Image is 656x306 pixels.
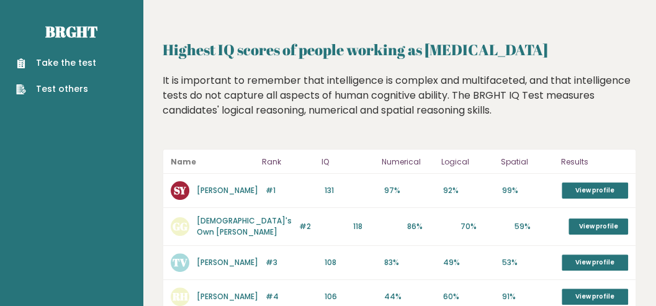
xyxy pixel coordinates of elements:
[174,183,187,197] text: SY
[384,185,436,196] p: 97%
[502,291,554,302] p: 91%
[384,291,436,302] p: 44%
[45,22,97,42] a: Brght
[266,257,317,268] p: #3
[325,185,376,196] p: 131
[353,221,400,232] p: 118
[299,221,346,232] p: #2
[562,182,628,199] a: View profile
[560,155,628,169] p: Results
[197,257,258,268] a: [PERSON_NAME]
[562,289,628,305] a: View profile
[502,257,554,268] p: 53%
[163,38,636,61] h2: Highest IQ scores of people working as [MEDICAL_DATA]
[461,221,507,232] p: 70%
[443,185,495,196] p: 92%
[562,254,628,271] a: View profile
[16,83,96,96] a: Test others
[325,257,376,268] p: 108
[443,257,495,268] p: 49%
[321,155,374,169] p: IQ
[407,221,453,232] p: 86%
[381,155,433,169] p: Numerical
[262,155,314,169] p: Rank
[568,218,628,235] a: View profile
[172,289,188,304] text: RH
[163,73,636,137] div: It is important to remember that intelligence is complex and multifaceted, and that intelligence ...
[443,291,495,302] p: 60%
[173,255,187,269] text: TV
[197,215,292,237] a: [DEMOGRAPHIC_DATA]'s Own [PERSON_NAME]
[266,291,317,302] p: #4
[325,291,376,302] p: 106
[16,56,96,70] a: Take the test
[441,155,493,169] p: Logical
[384,257,436,268] p: 83%
[197,185,258,196] a: [PERSON_NAME]
[514,221,561,232] p: 59%
[502,185,554,196] p: 99%
[171,156,196,167] b: Name
[197,291,258,302] a: [PERSON_NAME]
[501,155,553,169] p: Spatial
[266,185,317,196] p: #1
[173,219,187,233] text: GG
